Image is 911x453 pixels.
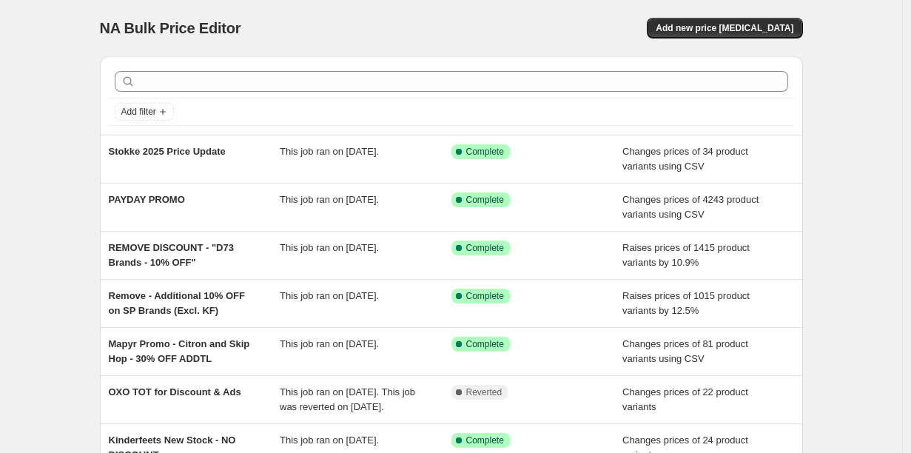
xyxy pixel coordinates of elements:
[280,290,379,301] span: This job ran on [DATE].
[109,338,250,364] span: Mapyr Promo - Citron and Skip Hop - 30% OFF ADDTL
[466,386,502,398] span: Reverted
[280,434,379,446] span: This job ran on [DATE].
[109,242,234,268] span: REMOVE DISCOUNT - "D73 Brands - 10% OFF"
[466,290,504,302] span: Complete
[115,103,174,121] button: Add filter
[109,290,245,316] span: Remove - Additional 10% OFF on SP Brands (Excl. KF)
[280,146,379,157] span: This job ran on [DATE].
[647,18,802,38] button: Add new price [MEDICAL_DATA]
[280,338,379,349] span: This job ran on [DATE].
[109,146,226,157] span: Stokke 2025 Price Update
[466,194,504,206] span: Complete
[466,338,504,350] span: Complete
[466,434,504,446] span: Complete
[622,290,750,316] span: Raises prices of 1015 product variants by 12.5%
[109,386,241,397] span: OXO TOT for Discount & Ads
[622,146,748,172] span: Changes prices of 34 product variants using CSV
[280,386,415,412] span: This job ran on [DATE]. This job was reverted on [DATE].
[109,194,185,205] span: PAYDAY PROMO
[280,194,379,205] span: This job ran on [DATE].
[622,386,748,412] span: Changes prices of 22 product variants
[656,22,793,34] span: Add new price [MEDICAL_DATA]
[622,338,748,364] span: Changes prices of 81 product variants using CSV
[466,242,504,254] span: Complete
[622,242,750,268] span: Raises prices of 1415 product variants by 10.9%
[280,242,379,253] span: This job ran on [DATE].
[121,106,156,118] span: Add filter
[622,194,759,220] span: Changes prices of 4243 product variants using CSV
[100,20,241,36] span: NA Bulk Price Editor
[466,146,504,158] span: Complete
